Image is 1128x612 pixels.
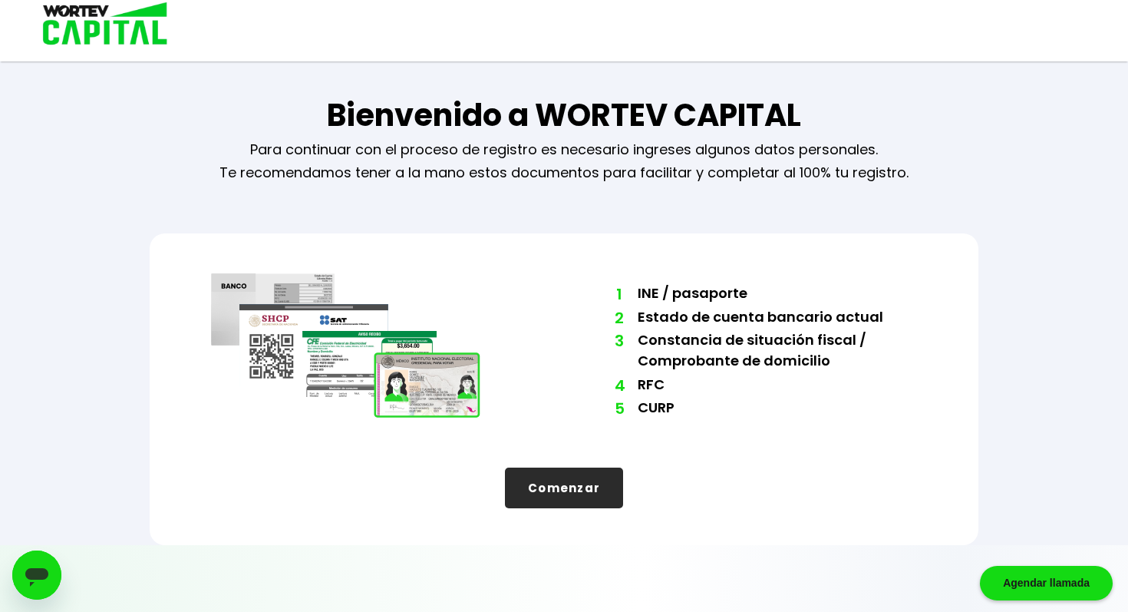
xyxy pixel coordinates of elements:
h1: Bienvenido a WORTEV CAPITAL [327,92,801,138]
div: Agendar llamada [980,566,1113,600]
li: Estado de cuenta bancario actual [638,306,917,330]
p: Para continuar con el proceso de registro es necesario ingreses algunos datos personales. Te reco... [219,138,909,184]
iframe: Botón para iniciar la ventana de mensajería [12,551,61,600]
li: CURP [638,397,917,421]
span: 5 [615,397,622,420]
span: 1 [615,283,622,306]
li: Constancia de situación fiscal / Comprobante de domicilio [638,329,917,374]
li: RFC [638,374,917,398]
li: INE / pasaporte [638,283,917,306]
span: 4 [615,374,622,397]
span: 2 [615,306,622,329]
span: 3 [615,329,622,352]
button: Comenzar [505,468,623,508]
